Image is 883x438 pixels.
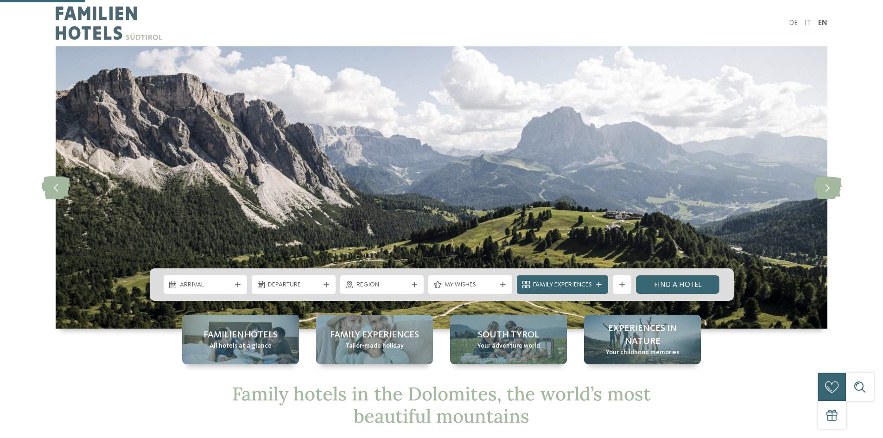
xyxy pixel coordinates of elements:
a: Find a hotel [636,275,720,294]
a: Family hotels in the Dolomites: Holidays in the realm of the Pale Mountains South Tyrol Your adve... [450,315,567,364]
span: Family Experiences [533,280,592,290]
span: Family hotels in the Dolomites, the world’s most beautiful mountains [232,382,651,428]
a: Family hotels in the Dolomites: Holidays in the realm of the Pale Mountains Experiences in nature... [584,315,701,364]
span: Departure [268,280,319,290]
span: Familienhotels [203,329,278,342]
a: Family hotels in the Dolomites: Holidays in the realm of the Pale Mountains Family Experiences Ta... [316,315,433,364]
span: Your adventure world [477,342,540,351]
span: South Tyrol [478,329,539,342]
a: DE [789,19,798,27]
span: Tailor-made holiday [345,342,404,351]
span: All hotels at a glance [210,342,272,351]
span: Region [356,280,408,290]
span: Family Experiences [330,329,419,342]
span: My wishes [445,280,496,290]
span: Your childhood memories [606,348,679,357]
span: Experiences in nature [593,322,692,348]
span: Arrival [180,280,231,290]
a: IT [805,19,811,27]
a: Family hotels in the Dolomites: Holidays in the realm of the Pale Mountains Familienhotels All ho... [182,315,299,364]
a: EN [818,19,827,27]
img: Family hotels in the Dolomites: Holidays in the realm of the Pale Mountains [56,46,827,329]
